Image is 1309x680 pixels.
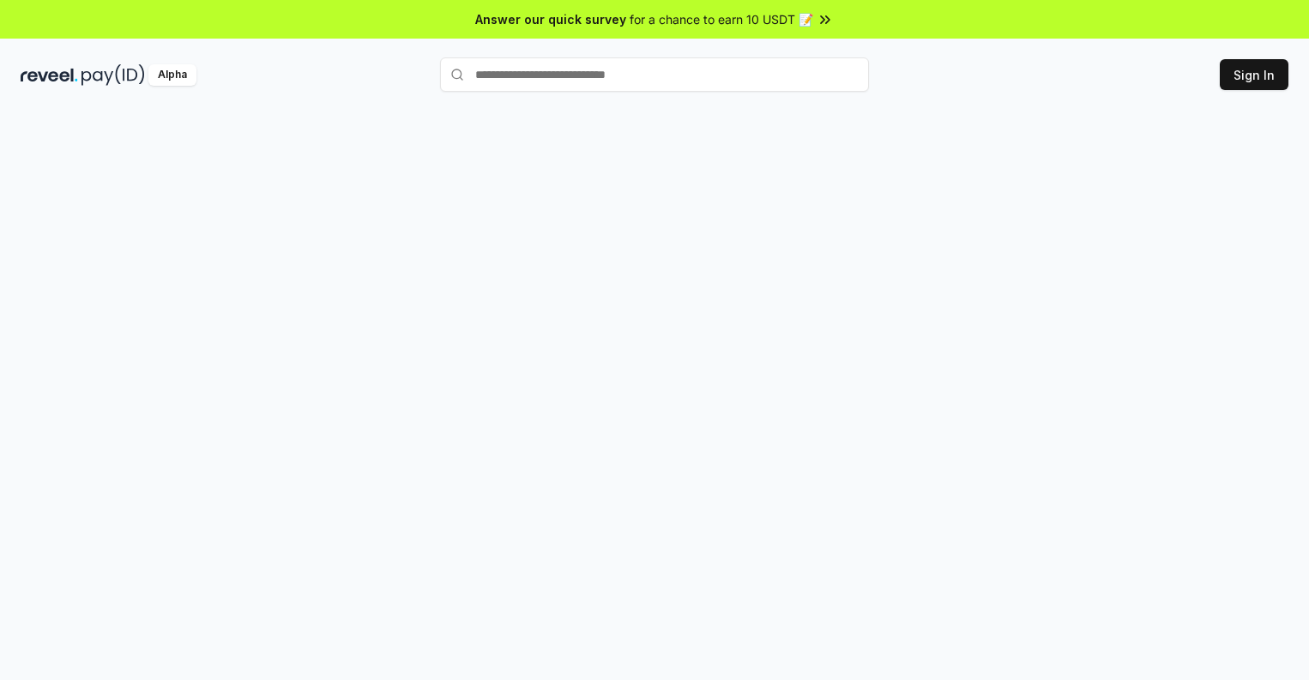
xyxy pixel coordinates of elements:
[630,10,813,28] span: for a chance to earn 10 USDT 📝
[475,10,626,28] span: Answer our quick survey
[81,64,145,86] img: pay_id
[1220,59,1288,90] button: Sign In
[148,64,196,86] div: Alpha
[21,64,78,86] img: reveel_dark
